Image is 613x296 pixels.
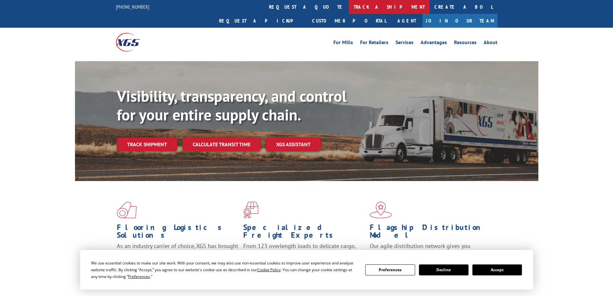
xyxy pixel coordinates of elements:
h1: Flooring Logistics Solutions [117,224,238,242]
button: Preferences [365,264,415,275]
a: Agent [391,14,423,28]
button: Accept [472,264,522,275]
span: Cookie Policy [257,267,281,272]
a: About [484,40,497,47]
div: Cookie Consent Prompt [80,250,533,290]
p: From 123 overlength loads to delicate cargo, our experienced staff knows the best way to move you... [243,242,365,271]
a: Join Our Team [423,14,497,28]
h1: Specialized Freight Experts [243,224,365,242]
span: As an industry carrier of choice, XGS has brought innovation and dedication to flooring logistics... [117,242,238,265]
a: Advantages [421,40,447,47]
a: Customer Portal [307,14,391,28]
a: [PHONE_NUMBER] [116,4,149,10]
a: Services [395,40,413,47]
a: Track shipment [117,138,177,151]
img: xgs-icon-total-supply-chain-intelligence-red [117,202,137,218]
a: For Retailers [360,40,388,47]
b: Visibility, transparency, and control for your entire supply chain. [117,86,347,125]
img: xgs-icon-focused-on-flooring-red [243,202,258,218]
a: Request a pickup [214,14,307,28]
img: xgs-icon-flagship-distribution-model-red [370,202,392,218]
span: Our agile distribution network gives you nationwide inventory management on demand. [370,242,488,257]
span: Preferences [128,274,150,279]
a: Calculate transit time [182,138,261,151]
a: For Mills [333,40,353,47]
div: We use essential cookies to make our site work. With your consent, we may also use non-essential ... [91,260,358,280]
a: Resources [454,40,477,47]
button: Decline [419,264,469,275]
h1: Flagship Distribution Model [370,224,491,242]
a: XGS ASSISTANT [266,138,321,151]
